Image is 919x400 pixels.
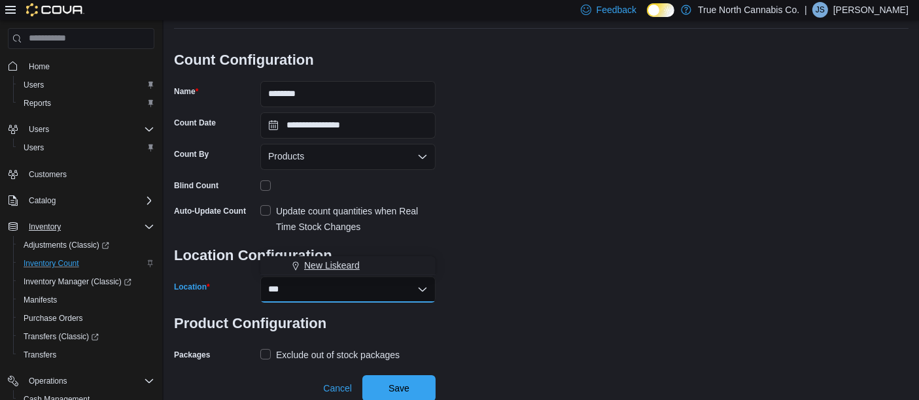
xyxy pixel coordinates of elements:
[13,254,160,273] button: Inventory Count
[18,292,62,308] a: Manifests
[24,258,79,269] span: Inventory Count
[18,77,154,93] span: Users
[304,259,360,272] span: New Liskeard
[13,94,160,112] button: Reports
[18,256,154,271] span: Inventory Count
[24,295,57,305] span: Manifests
[24,58,154,75] span: Home
[260,256,436,275] button: New Liskeard
[24,122,54,137] button: Users
[24,193,61,208] button: Catalog
[174,39,436,81] h3: Count Configuration
[18,310,88,326] a: Purchase Orders
[24,331,99,342] span: Transfers (Classic)
[13,139,160,157] button: Users
[18,256,84,271] a: Inventory Count
[18,329,154,344] span: Transfers (Classic)
[29,61,50,72] span: Home
[24,240,109,250] span: Adjustments (Classic)
[3,165,160,184] button: Customers
[174,303,436,344] h3: Product Configuration
[18,95,56,111] a: Reports
[18,237,154,253] span: Adjustments (Classic)
[174,118,216,128] label: Count Date
[323,382,352,395] span: Cancel
[417,284,428,295] button: Close list of options
[3,192,160,210] button: Catalog
[18,310,154,326] span: Purchase Orders
[276,347,400,363] div: Exclude out of stock packages
[812,2,828,18] div: Jennifer Schnakenberg
[647,3,674,17] input: Dark Mode
[698,2,799,18] p: True North Cannabis Co.
[18,140,154,156] span: Users
[260,256,436,275] div: Choose from the following options
[805,2,807,18] p: |
[417,152,428,162] button: Open list of options
[29,376,67,386] span: Operations
[174,86,198,97] label: Name
[18,347,61,363] a: Transfers
[24,219,154,235] span: Inventory
[276,203,436,235] div: Update count quantities when Real Time Stock Changes
[24,350,56,360] span: Transfers
[24,219,66,235] button: Inventory
[3,372,160,390] button: Operations
[13,346,160,364] button: Transfers
[260,112,436,139] input: Press the down key to open a popover containing a calendar.
[29,124,49,135] span: Users
[29,222,61,232] span: Inventory
[24,142,44,153] span: Users
[29,169,67,180] span: Customers
[389,382,409,395] span: Save
[24,373,73,389] button: Operations
[174,350,210,360] label: Packages
[18,95,154,111] span: Reports
[24,167,72,182] a: Customers
[29,195,56,206] span: Catalog
[13,76,160,94] button: Users
[13,291,160,309] button: Manifests
[174,206,246,216] label: Auto-Update Count
[24,313,83,324] span: Purchase Orders
[3,57,160,76] button: Home
[18,274,137,290] a: Inventory Manager (Classic)
[13,327,160,346] a: Transfers (Classic)
[24,98,51,108] span: Reports
[18,329,104,344] a: Transfers (Classic)
[268,148,304,164] span: Products
[13,236,160,254] a: Adjustments (Classic)
[18,292,154,308] span: Manifests
[18,237,114,253] a: Adjustments (Classic)
[18,140,49,156] a: Users
[26,3,84,16] img: Cova
[597,3,636,16] span: Feedback
[24,80,44,90] span: Users
[833,2,909,18] p: [PERSON_NAME]
[18,347,154,363] span: Transfers
[24,59,55,75] a: Home
[13,309,160,327] button: Purchase Orders
[3,218,160,236] button: Inventory
[3,120,160,139] button: Users
[174,282,210,292] label: Location
[24,193,154,208] span: Catalog
[24,276,131,287] span: Inventory Manager (Classic)
[174,149,209,159] label: Count By
[816,2,825,18] span: JS
[174,180,218,191] div: Blind Count
[24,373,154,389] span: Operations
[24,166,154,182] span: Customers
[174,235,436,276] h3: Location Configuration
[24,122,154,137] span: Users
[13,273,160,291] a: Inventory Manager (Classic)
[18,274,154,290] span: Inventory Manager (Classic)
[18,77,49,93] a: Users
